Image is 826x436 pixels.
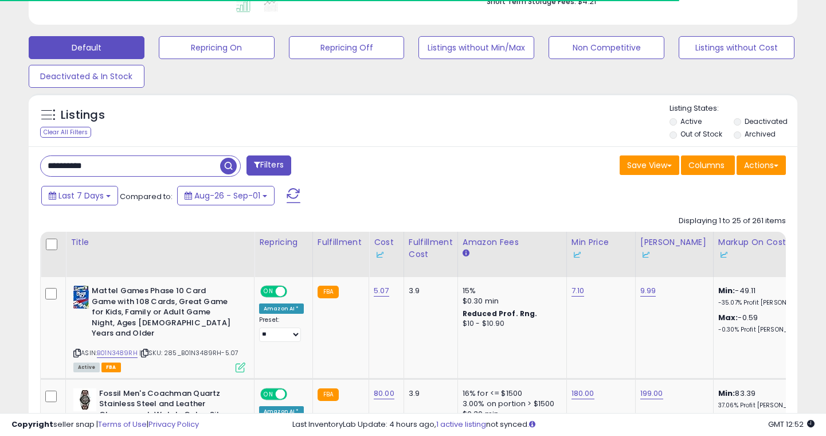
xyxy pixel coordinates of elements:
[737,155,786,175] button: Actions
[670,103,797,114] p: Listing States:
[11,419,199,430] div: seller snap | |
[29,65,144,88] button: Deactivated & In Stock
[768,419,815,430] span: 2025-09-10 12:52 GMT
[99,388,238,434] b: Fossil Men's Coachman Quartz Stainless Steel and Leather Chronograph Watch, Color: Silver, Brown ...
[374,285,389,297] a: 5.07
[463,248,469,259] small: Amazon Fees.
[679,216,786,227] div: Displaying 1 to 25 of 261 items
[640,248,708,260] div: Some or all of the values in this column are provided from Inventory Lab.
[41,186,118,205] button: Last 7 Days
[246,155,291,176] button: Filters
[745,129,776,139] label: Archived
[409,286,449,296] div: 3.9
[73,363,100,372] span: All listings currently available for purchase on Amazon
[640,285,656,297] a: 9.99
[261,287,276,297] span: ON
[640,236,708,260] div: [PERSON_NAME]
[29,36,144,59] button: Default
[177,186,275,205] button: Aug-26 - Sep-01
[374,249,385,260] img: InventoryLab Logo
[40,127,91,138] div: Clear All Filters
[11,419,53,430] strong: Copyright
[718,236,817,260] div: Markup on Cost
[409,236,453,260] div: Fulfillment Cost
[285,389,304,399] span: OFF
[718,312,738,323] b: Max:
[718,326,813,334] p: -0.30% Profit [PERSON_NAME]
[285,287,304,297] span: OFF
[640,388,663,399] a: 199.00
[463,399,558,409] div: 3.00% on portion > $1500
[571,285,585,297] a: 7.10
[620,155,679,175] button: Save View
[97,348,138,358] a: B01N3489RH
[374,388,394,399] a: 80.00
[318,286,339,298] small: FBA
[713,232,822,277] th: The percentage added to the cost of goods (COGS) that forms the calculator for Min & Max prices.
[92,286,231,342] b: Mattel Games Phase 10 Card Game with 108 Cards, Great Game for Kids, Family or Adult Game Night, ...
[463,388,558,399] div: 16% for <= $1500
[58,190,104,201] span: Last 7 Days
[289,36,405,59] button: Repricing Off
[73,286,89,309] img: 51dce+2FynL._SL40_.jpg
[61,107,105,123] h5: Listings
[718,388,813,410] div: 83.39
[292,419,815,430] div: Last InventoryLab Update: 4 hours ago, not synced.
[463,236,562,248] div: Amazon Fees
[718,402,813,410] p: 37.06% Profit [PERSON_NAME]
[73,388,96,411] img: 41Zpxzx7ShL._SL40_.jpg
[640,249,652,260] img: InventoryLab Logo
[680,129,722,139] label: Out of Stock
[318,236,364,248] div: Fulfillment
[718,249,730,260] img: InventoryLab Logo
[98,419,147,430] a: Terms of Use
[718,388,735,399] b: Min:
[120,191,173,202] span: Compared to:
[549,36,664,59] button: Non Competitive
[259,303,304,314] div: Amazon AI *
[159,36,275,59] button: Repricing On
[680,116,702,126] label: Active
[571,236,631,260] div: Min Price
[318,388,339,401] small: FBA
[718,285,735,296] b: Min:
[571,249,583,260] img: InventoryLab Logo
[261,389,276,399] span: ON
[374,236,399,260] div: Cost
[718,313,813,334] div: -0.59
[73,286,245,371] div: ASIN:
[374,248,399,260] div: Some or all of the values in this column are provided from Inventory Lab.
[718,286,813,307] div: -49.11
[745,116,788,126] label: Deactivated
[148,419,199,430] a: Privacy Policy
[436,419,486,430] a: 1 active listing
[259,236,308,248] div: Repricing
[571,248,631,260] div: Some or all of the values in this column are provided from Inventory Lab.
[463,296,558,306] div: $0.30 min
[679,36,794,59] button: Listings without Cost
[71,236,249,248] div: Title
[718,248,817,260] div: Some or all of the values in this column are provided from Inventory Lab.
[259,316,304,342] div: Preset:
[463,309,538,318] b: Reduced Prof. Rng.
[688,159,725,171] span: Columns
[418,36,534,59] button: Listings without Min/Max
[571,388,594,399] a: 180.00
[718,299,813,307] p: -35.07% Profit [PERSON_NAME]
[463,286,558,296] div: 15%
[139,348,238,357] span: | SKU: 285_B01N3489RH-5.07
[194,190,260,201] span: Aug-26 - Sep-01
[463,319,558,329] div: $10 - $10.90
[101,363,121,372] span: FBA
[409,388,449,399] div: 3.9
[681,155,735,175] button: Columns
